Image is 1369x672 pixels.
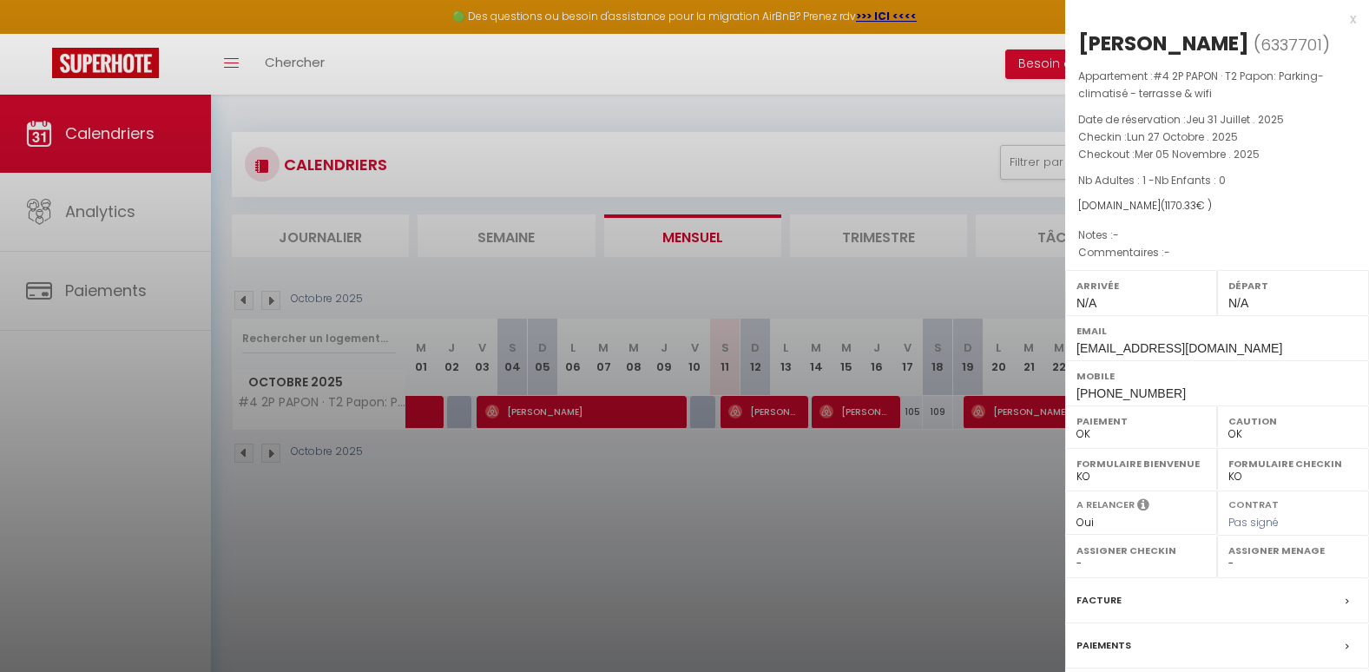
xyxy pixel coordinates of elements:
[1155,173,1226,188] span: Nb Enfants : 0
[1076,386,1186,400] span: [PHONE_NUMBER]
[1076,455,1206,472] label: Formulaire Bienvenue
[1076,412,1206,430] label: Paiement
[1078,227,1356,244] p: Notes :
[1078,128,1356,146] p: Checkin :
[1078,244,1356,261] p: Commentaires :
[1078,111,1356,128] p: Date de réservation :
[1078,146,1356,163] p: Checkout :
[1076,277,1206,294] label: Arrivée
[1113,227,1119,242] span: -
[1165,198,1196,213] span: 1170.33
[1260,34,1322,56] span: 6337701
[1078,173,1226,188] span: Nb Adultes : 1 -
[1076,591,1122,609] label: Facture
[1137,497,1149,517] i: Sélectionner OUI si vous souhaiter envoyer les séquences de messages post-checkout
[1228,542,1358,559] label: Assigner Menage
[1228,515,1279,530] span: Pas signé
[1228,497,1279,509] label: Contrat
[1164,245,1170,260] span: -
[1078,68,1356,102] p: Appartement :
[1065,9,1356,30] div: x
[1135,147,1260,161] span: Mer 05 Novembre . 2025
[1254,32,1330,56] span: ( )
[1161,198,1212,213] span: ( € )
[1186,112,1284,127] span: Jeu 31 Juillet . 2025
[1076,636,1131,655] label: Paiements
[1078,198,1356,214] div: [DOMAIN_NAME]
[1076,296,1096,310] span: N/A
[1076,497,1135,512] label: A relancer
[1228,455,1358,472] label: Formulaire Checkin
[1228,296,1248,310] span: N/A
[1076,341,1282,355] span: [EMAIL_ADDRESS][DOMAIN_NAME]
[1076,322,1358,339] label: Email
[1127,129,1238,144] span: Lun 27 Octobre . 2025
[1078,30,1249,57] div: [PERSON_NAME]
[1228,277,1358,294] label: Départ
[1228,412,1358,430] label: Caution
[1078,69,1324,101] span: #4 2P PAPON · T2 Papon: Parking- climatisé - terrasse & wifi
[1076,542,1206,559] label: Assigner Checkin
[1076,367,1358,385] label: Mobile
